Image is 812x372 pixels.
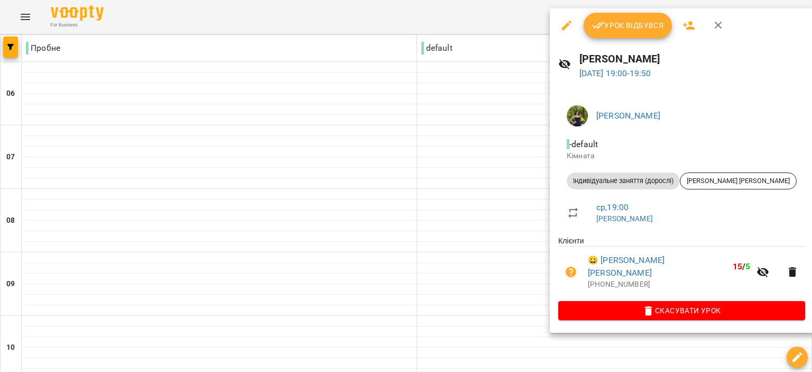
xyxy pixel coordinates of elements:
img: fec4bf7ef3f37228adbfcb2cb62aae31.jpg [567,105,588,126]
p: Кімната [567,151,797,161]
span: 5 [745,261,750,271]
div: [PERSON_NAME] [PERSON_NAME] [680,173,797,189]
span: Індивідуальне заняття (дорослі) [567,176,680,186]
a: 😀 [PERSON_NAME] [PERSON_NAME] [588,254,728,279]
button: Скасувати Урок [558,301,805,320]
b: / [733,261,751,271]
span: [PERSON_NAME] [PERSON_NAME] [680,176,796,186]
ul: Клієнти [558,235,805,301]
span: 15 [733,261,742,271]
span: Урок відбувся [592,19,664,32]
a: [DATE] 19:00-19:50 [579,68,651,78]
button: Урок відбувся [584,13,672,38]
h6: [PERSON_NAME] [579,51,805,67]
a: ср , 19:00 [596,202,629,212]
span: - default [567,139,600,149]
a: [PERSON_NAME] [596,214,653,223]
button: Візит ще не сплачено. Додати оплату? [558,259,584,285]
p: [PHONE_NUMBER] [588,279,750,290]
span: Скасувати Урок [567,304,797,317]
a: [PERSON_NAME] [596,111,660,121]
